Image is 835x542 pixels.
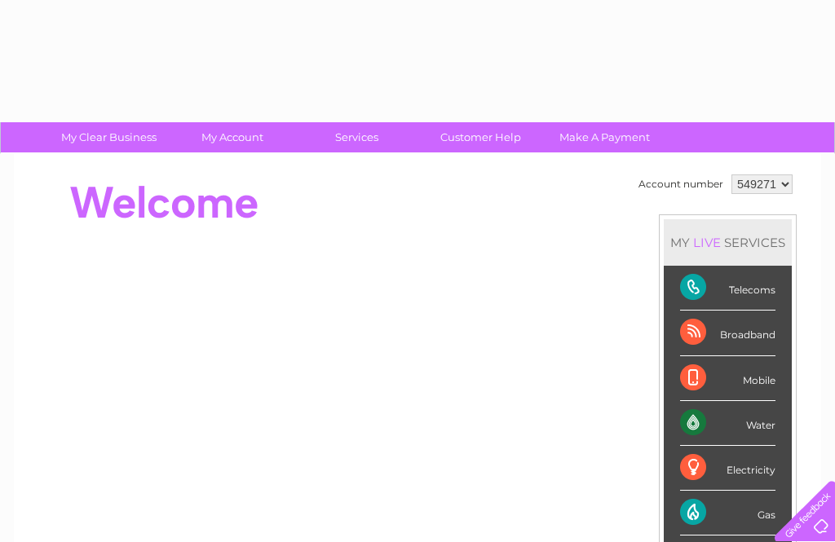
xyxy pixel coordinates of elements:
[680,401,775,446] div: Water
[680,266,775,311] div: Telecoms
[690,235,724,250] div: LIVE
[289,122,424,152] a: Services
[680,311,775,355] div: Broadband
[166,122,300,152] a: My Account
[42,122,176,152] a: My Clear Business
[680,356,775,401] div: Mobile
[537,122,672,152] a: Make A Payment
[413,122,548,152] a: Customer Help
[680,446,775,491] div: Electricity
[634,170,727,198] td: Account number
[680,491,775,535] div: Gas
[664,219,792,266] div: MY SERVICES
